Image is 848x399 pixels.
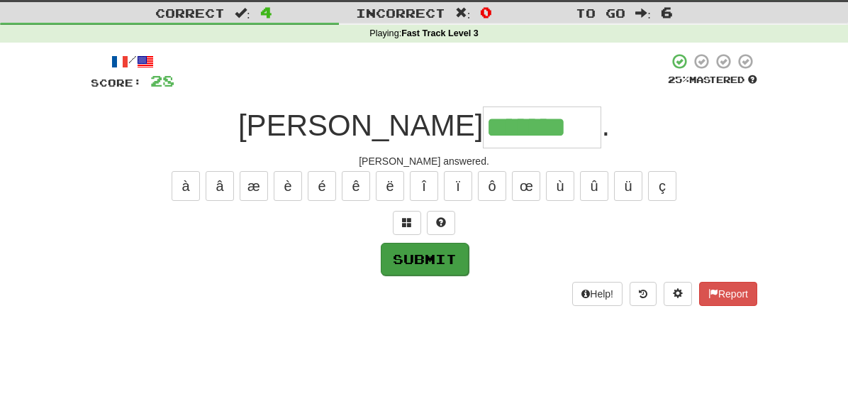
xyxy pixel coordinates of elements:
[630,282,657,306] button: Round history (alt+y)
[699,282,757,306] button: Report
[512,171,540,201] button: œ
[480,4,492,21] span: 0
[240,171,268,201] button: æ
[546,171,574,201] button: ù
[91,77,142,89] span: Score:
[238,109,483,142] span: [PERSON_NAME]
[580,171,608,201] button: û
[235,7,250,19] span: :
[91,154,757,168] div: [PERSON_NAME] answered.
[91,53,174,70] div: /
[635,7,651,19] span: :
[601,109,610,142] span: .
[444,171,472,201] button: ï
[648,171,676,201] button: ç
[572,282,623,306] button: Help!
[260,4,272,21] span: 4
[150,72,174,89] span: 28
[342,171,370,201] button: ê
[410,171,438,201] button: î
[356,6,445,20] span: Incorrect
[427,211,455,235] button: Single letter hint - you only get 1 per sentence and score half the points! alt+h
[401,28,479,38] strong: Fast Track Level 3
[661,4,673,21] span: 6
[172,171,200,201] button: à
[614,171,642,201] button: ü
[455,7,471,19] span: :
[668,74,689,85] span: 25 %
[206,171,234,201] button: â
[381,243,469,275] button: Submit
[155,6,225,20] span: Correct
[376,171,404,201] button: ë
[576,6,625,20] span: To go
[668,74,757,87] div: Mastered
[478,171,506,201] button: ô
[274,171,302,201] button: è
[393,211,421,235] button: Switch sentence to multiple choice alt+p
[308,171,336,201] button: é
